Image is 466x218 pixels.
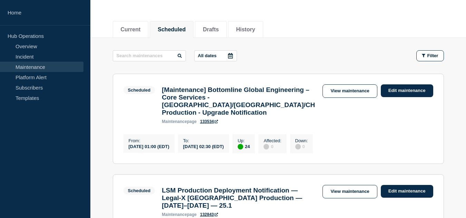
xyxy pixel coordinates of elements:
[162,212,197,217] p: page
[238,143,250,149] div: 24
[194,50,237,61] button: All dates
[200,212,218,217] a: 132843
[183,143,224,149] div: [DATE] 02:30 (EDT)
[128,188,151,193] div: Scheduled
[264,144,269,149] div: disabled
[236,27,255,33] button: History
[381,84,433,97] a: Edit maintenance
[264,138,281,143] p: Affected :
[295,138,308,143] p: Down :
[198,53,217,58] p: All dates
[183,138,224,143] p: To :
[295,143,308,149] div: 0
[162,119,197,124] p: page
[427,53,438,58] span: Filter
[162,212,187,217] span: maintenance
[295,144,301,149] div: disabled
[162,86,316,116] h3: [Maintenance] Bottomline Global Engineering – Core Services - [GEOGRAPHIC_DATA]/[GEOGRAPHIC_DATA]...
[162,187,316,209] h3: LSM Production Deployment Notification — Legal-X [GEOGRAPHIC_DATA] Production — [DATE]–[DATE] — 25.1
[416,50,444,61] button: Filter
[203,27,219,33] button: Drafts
[121,27,141,33] button: Current
[323,185,377,198] a: View maintenance
[162,119,187,124] span: maintenance
[128,87,151,93] div: Scheduled
[158,27,186,33] button: Scheduled
[323,84,377,98] a: View maintenance
[129,138,169,143] p: From :
[113,50,186,61] input: Search maintenances
[238,138,250,143] p: Up :
[129,143,169,149] div: [DATE] 01:00 (EDT)
[200,119,218,124] a: 133534
[264,143,281,149] div: 0
[381,185,433,198] a: Edit maintenance
[238,144,243,149] div: up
